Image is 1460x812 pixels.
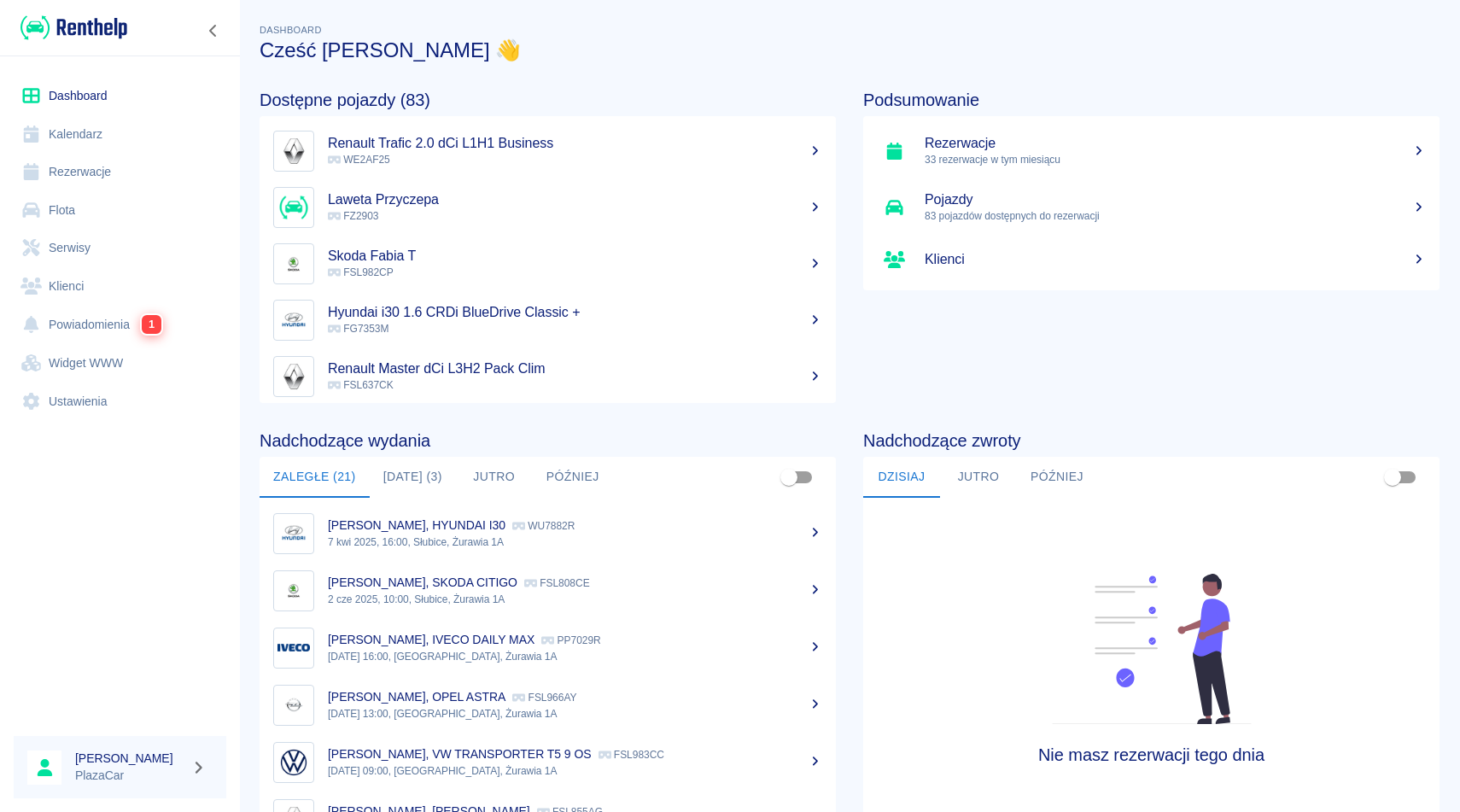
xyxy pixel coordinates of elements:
a: Ustawienia [14,383,226,421]
img: Image [277,517,310,550]
p: PlazaCar [75,767,184,785]
h5: Pojazdy [925,191,1426,208]
h4: Nie masz rezerwacji tego dnia [935,745,1367,765]
p: FSL983CC [599,749,664,761]
p: 33 rezerwacje w tym miesiącu [925,152,1426,167]
a: ImageSkoda Fabia T FSL982CP [260,236,836,292]
span: Pokaż przypisane tylko do mnie [773,461,805,494]
h5: Renault Trafic 2.0 dCi L1H1 Business [328,135,822,152]
span: FSL982CP [328,266,394,278]
img: Fleet [1042,574,1262,724]
p: WU7882R [512,520,575,532]
p: [PERSON_NAME], OPEL ASTRA [328,690,505,704]
p: FSL808CE [524,577,590,589]
a: Image[PERSON_NAME], HYUNDAI I30 WU7882R7 kwi 2025, 16:00, Słubice, Żurawia 1A [260,505,836,562]
img: Image [277,575,310,607]
span: FZ2903 [328,210,378,222]
p: 83 pojazdów dostępnych do rezerwacji [925,208,1426,224]
a: Image[PERSON_NAME], SKODA CITIGO FSL808CE2 cze 2025, 10:00, Słubice, Żurawia 1A [260,562,836,619]
a: ImageLaweta Przyczepa FZ2903 [260,179,836,236]
img: Image [277,632,310,664]
button: Później [533,457,613,498]
span: Dashboard [260,25,322,35]
a: Rezerwacje [14,153,226,191]
a: Serwisy [14,229,226,267]
span: FSL637CK [328,379,394,391]
a: Klienci [863,236,1440,283]
a: Flota [14,191,226,230]
p: [PERSON_NAME], VW TRANSPORTER T5 9 OS [328,747,592,761]
a: ImageHyundai i30 1.6 CRDi BlueDrive Classic + FG7353M [260,292,836,348]
p: PP7029R [541,634,600,646]
a: ImageRenault Master dCi L3H2 Pack Clim FSL637CK [260,348,836,405]
h5: Renault Master dCi L3H2 Pack Clim [328,360,822,377]
p: 2 cze 2025, 10:00, Słubice, Żurawia 1A [328,592,822,607]
h4: Nadchodzące wydania [260,430,836,451]
button: Jutro [456,457,533,498]
h5: Laweta Przyczepa [328,191,822,208]
a: Renthelp logo [14,14,127,42]
p: [DATE] 13:00, [GEOGRAPHIC_DATA], Żurawia 1A [328,706,822,721]
a: Dashboard [14,77,226,115]
p: 7 kwi 2025, 16:00, Słubice, Żurawia 1A [328,535,822,550]
span: FG7353M [328,323,388,335]
h5: Klienci [925,251,1426,268]
span: 1 [142,315,161,334]
h4: Podsumowanie [863,90,1440,110]
p: [DATE] 09:00, [GEOGRAPHIC_DATA], Żurawia 1A [328,763,822,779]
img: Image [277,746,310,779]
img: Image [277,248,310,280]
p: [DATE] 16:00, [GEOGRAPHIC_DATA], Żurawia 1A [328,649,822,664]
a: Klienci [14,267,226,306]
button: Zaległe (21) [260,457,370,498]
a: Powiadomienia1 [14,305,226,344]
h5: Skoda Fabia T [328,248,822,265]
a: Pojazdy83 pojazdów dostępnych do rezerwacji [863,179,1440,236]
a: ImageRenault Trafic 2.0 dCi L1H1 Business WE2AF25 [260,123,836,179]
img: Renthelp logo [20,14,127,42]
h5: Hyundai i30 1.6 CRDi BlueDrive Classic + [328,304,822,321]
a: Kalendarz [14,115,226,154]
button: Dzisiaj [863,457,940,498]
a: Image[PERSON_NAME], OPEL ASTRA FSL966AY[DATE] 13:00, [GEOGRAPHIC_DATA], Żurawia 1A [260,676,836,733]
p: [PERSON_NAME], IVECO DAILY MAX [328,633,534,646]
a: Image[PERSON_NAME], IVECO DAILY MAX PP7029R[DATE] 16:00, [GEOGRAPHIC_DATA], Żurawia 1A [260,619,836,676]
span: Pokaż przypisane tylko do mnie [1376,461,1409,494]
h6: [PERSON_NAME] [75,750,184,767]
p: FSL966AY [512,692,576,704]
button: Zwiń nawigację [201,20,226,42]
h4: Nadchodzące zwroty [863,430,1440,451]
p: [PERSON_NAME], SKODA CITIGO [328,575,517,589]
img: Image [277,689,310,721]
button: Jutro [940,457,1017,498]
a: Rezerwacje33 rezerwacje w tym miesiącu [863,123,1440,179]
p: [PERSON_NAME], HYUNDAI I30 [328,518,505,532]
a: Image[PERSON_NAME], VW TRANSPORTER T5 9 OS FSL983CC[DATE] 09:00, [GEOGRAPHIC_DATA], Żurawia 1A [260,733,836,791]
button: Później [1017,457,1097,498]
img: Image [277,360,310,393]
span: WE2AF25 [328,154,390,166]
img: Image [277,191,310,224]
img: Image [277,135,310,167]
a: Widget WWW [14,344,226,383]
img: Image [277,304,310,336]
h4: Dostępne pojazdy (83) [260,90,836,110]
button: [DATE] (3) [370,457,456,498]
h5: Rezerwacje [925,135,1426,152]
h3: Cześć [PERSON_NAME] 👋 [260,38,1440,62]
